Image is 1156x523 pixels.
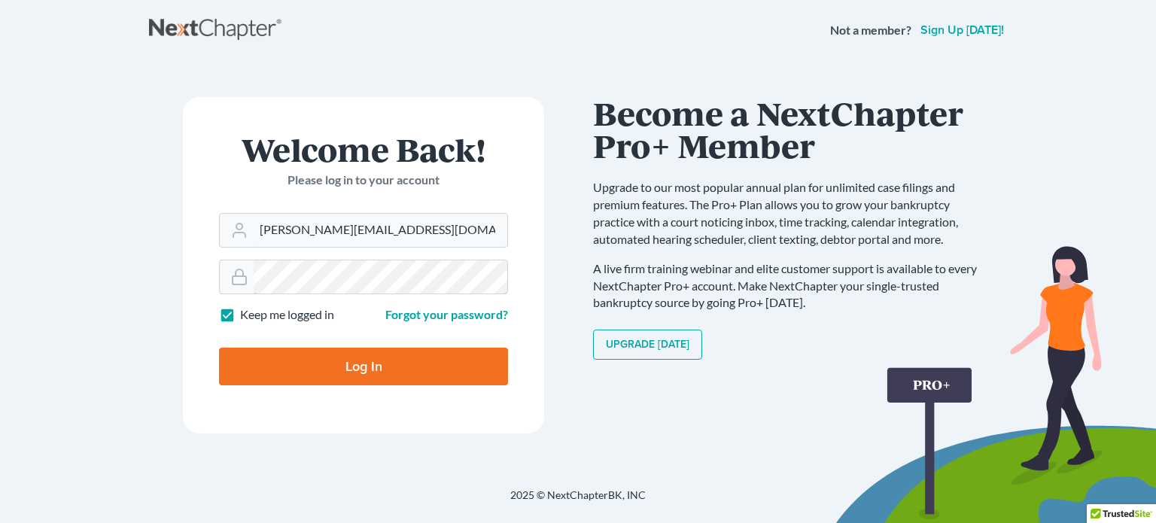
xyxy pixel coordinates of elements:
a: Upgrade [DATE] [593,330,702,360]
a: Sign up [DATE]! [917,24,1007,36]
div: 2025 © NextChapterBK, INC [149,488,1007,515]
h1: Become a NextChapter Pro+ Member [593,97,992,161]
p: A live firm training webinar and elite customer support is available to every NextChapter Pro+ ac... [593,260,992,312]
label: Keep me logged in [240,306,334,324]
p: Please log in to your account [219,172,508,189]
h1: Welcome Back! [219,133,508,166]
input: Email Address [254,214,507,247]
a: Forgot your password? [385,307,508,321]
strong: Not a member? [830,22,911,39]
p: Upgrade to our most popular annual plan for unlimited case filings and premium features. The Pro+... [593,179,992,248]
input: Log In [219,348,508,385]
